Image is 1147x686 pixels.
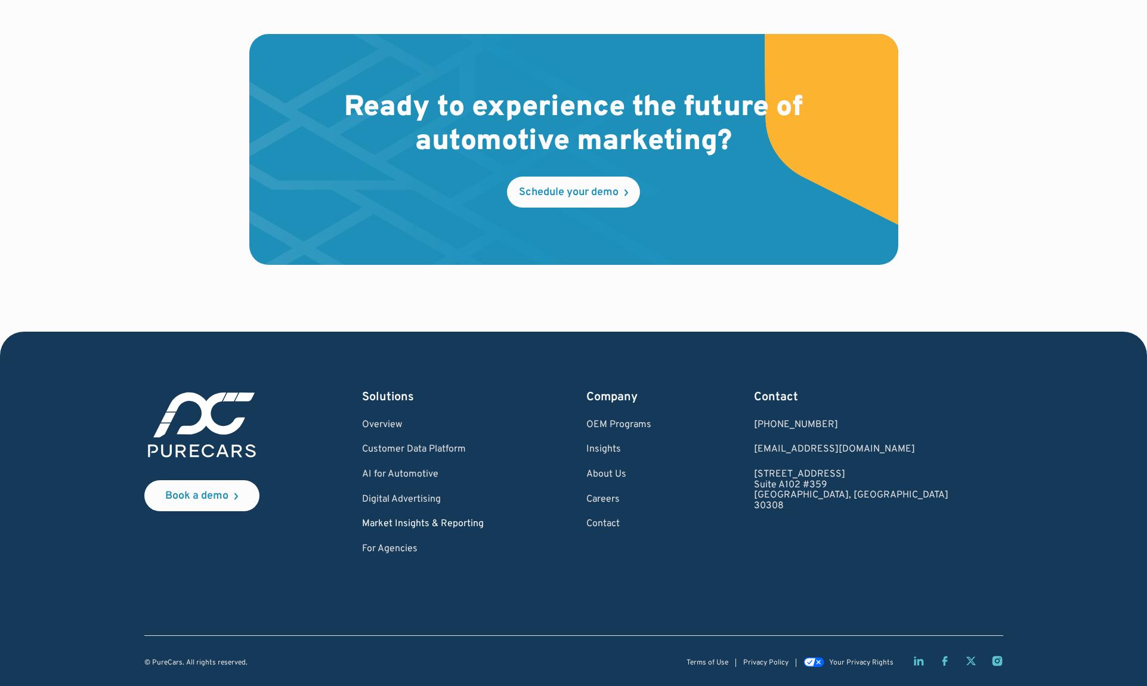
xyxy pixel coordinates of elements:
[507,177,640,208] a: Schedule your demo
[362,544,484,555] a: For Agencies
[586,469,651,480] a: About Us
[362,389,484,406] div: Solutions
[586,389,651,406] div: Company
[586,519,651,530] a: Contact
[754,389,948,406] div: Contact
[965,655,977,667] a: Twitter X page
[165,491,228,502] div: Book a demo
[754,444,948,455] a: Email us
[991,655,1003,667] a: Instagram page
[687,659,728,667] a: Terms of Use
[362,519,484,530] a: Market Insights & Reporting
[326,91,822,160] h2: Ready to experience the future of automotive marketing?
[362,495,484,505] a: Digital Advertising
[829,659,894,667] div: Your Privacy Rights
[803,659,893,667] a: Your Privacy Rights
[362,420,484,431] a: Overview
[586,495,651,505] a: Careers
[362,444,484,455] a: Customer Data Platform
[939,655,951,667] a: Facebook page
[586,444,651,455] a: Insights
[519,187,619,198] div: Schedule your demo
[144,480,259,511] a: Book a demo
[144,389,259,461] img: purecars logo
[754,420,948,431] div: [PHONE_NUMBER]
[743,659,789,667] a: Privacy Policy
[362,469,484,480] a: AI for Automotive
[586,420,651,431] a: OEM Programs
[913,655,925,667] a: LinkedIn page
[754,469,948,511] a: [STREET_ADDRESS]Suite A102 #359[GEOGRAPHIC_DATA], [GEOGRAPHIC_DATA]30308
[144,659,248,667] div: © PureCars. All rights reserved.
